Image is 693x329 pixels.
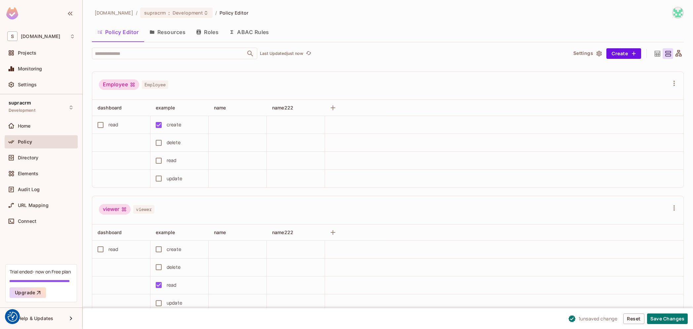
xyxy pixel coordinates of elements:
[108,121,118,128] div: read
[18,171,38,176] span: Elements
[220,10,249,16] span: Policy Editor
[18,203,49,208] span: URL Mapping
[18,316,53,321] span: Help & Updates
[305,50,312,58] button: refresh
[579,315,618,322] span: 1 unsaved change
[272,105,293,110] span: name222
[167,299,182,307] div: update
[98,229,122,235] span: dashboard
[156,105,175,110] span: example
[142,80,168,89] span: Employee
[99,79,139,90] div: Employee
[246,49,255,58] button: Open
[167,246,181,253] div: create
[99,204,131,215] div: viewer
[215,10,217,16] li: /
[167,121,181,128] div: create
[647,313,688,324] button: Save Changes
[260,51,303,56] p: Last Updated just now
[156,229,175,235] span: example
[272,229,293,235] span: name222
[173,10,203,16] span: Development
[168,10,170,16] span: :
[144,10,166,16] span: supracrm
[9,108,35,113] span: Development
[10,287,46,298] button: Upgrade
[18,123,31,129] span: Home
[214,105,226,110] span: name
[623,313,644,324] button: Reset
[167,175,182,182] div: update
[167,264,181,271] div: delete
[10,268,71,275] div: Trial ended- now on Free plan
[133,205,154,214] span: viewer
[6,7,18,20] img: SReyMgAAAABJRU5ErkJggg==
[191,24,224,40] button: Roles
[21,34,60,39] span: Workspace: supracode.eu
[167,139,181,146] div: delete
[18,50,36,56] span: Projects
[167,157,177,164] div: read
[8,312,18,322] button: Consent Preferences
[167,281,177,289] div: read
[18,187,40,192] span: Audit Log
[98,105,122,110] span: dashboard
[214,229,226,235] span: name
[92,24,144,40] button: Policy Editor
[606,48,641,59] button: Create
[18,219,36,224] span: Connect
[7,31,18,41] span: S
[136,10,138,16] li: /
[306,50,311,57] span: refresh
[571,48,604,59] button: Settings
[224,24,274,40] button: ABAC Rules
[18,82,37,87] span: Settings
[303,50,312,58] span: Refresh is not available in edit mode.
[95,10,133,16] span: the active workspace
[673,7,683,18] img: rodri@supracode.eu
[8,312,18,322] img: Revisit consent button
[18,139,32,144] span: Policy
[18,66,42,71] span: Monitoring
[144,24,191,40] button: Resources
[18,155,38,160] span: Directory
[108,246,118,253] div: read
[9,100,31,105] span: supracrm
